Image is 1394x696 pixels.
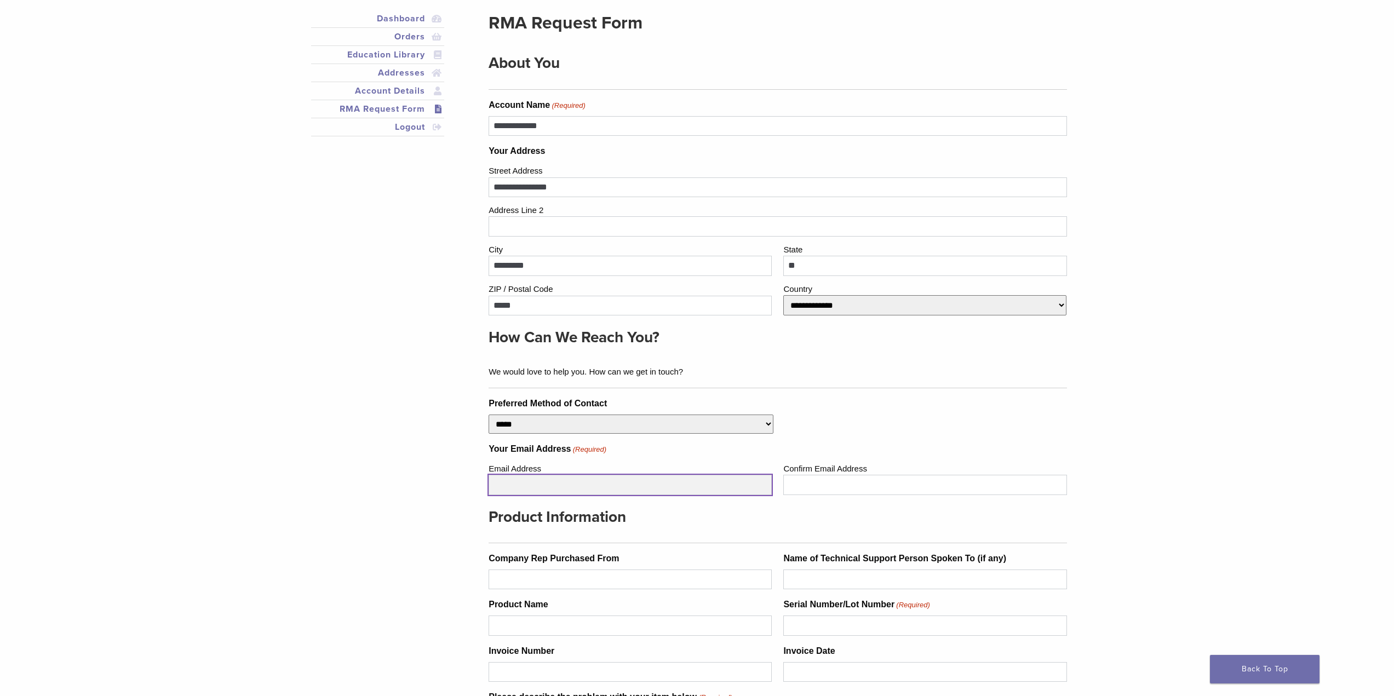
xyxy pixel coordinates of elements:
[313,12,443,25] a: Dashboard
[313,84,443,97] a: Account Details
[489,99,586,112] label: Account Name
[313,102,443,116] a: RMA Request Form
[489,359,1058,378] div: We would love to help you. How can we get in touch?
[313,30,443,43] a: Orders
[489,460,772,475] label: Email Address
[783,598,930,611] label: Serial Number/Lot Number
[1210,655,1320,683] a: Back To Top
[313,120,443,134] a: Logout
[783,241,1066,256] label: State
[489,241,772,256] label: City
[489,442,1066,456] legend: Your Email Address
[489,645,554,658] label: Invoice Number
[489,598,548,611] label: Product Name
[311,10,445,149] nav: Account pages
[783,552,1006,565] label: Name of Technical Support Person Spoken To (if any)
[896,600,930,611] span: (Required)
[313,48,443,61] a: Education Library
[489,202,1066,217] label: Address Line 2
[489,397,607,410] label: Preferred Method of Contact
[489,552,619,565] label: Company Rep Purchased From
[489,50,1058,76] h3: About You
[489,504,1058,530] h3: Product Information
[313,66,443,79] a: Addresses
[489,280,772,296] label: ZIP / Postal Code
[489,145,1066,158] legend: Your Address
[783,460,1066,475] label: Confirm Email Address
[551,100,586,111] span: (Required)
[489,162,1066,177] label: Street Address
[572,444,606,455] span: (Required)
[783,645,835,658] label: Invoice Date
[489,10,1066,36] h2: RMA Request Form
[489,324,1058,350] h3: How Can We Reach You?
[783,280,1066,296] label: Country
